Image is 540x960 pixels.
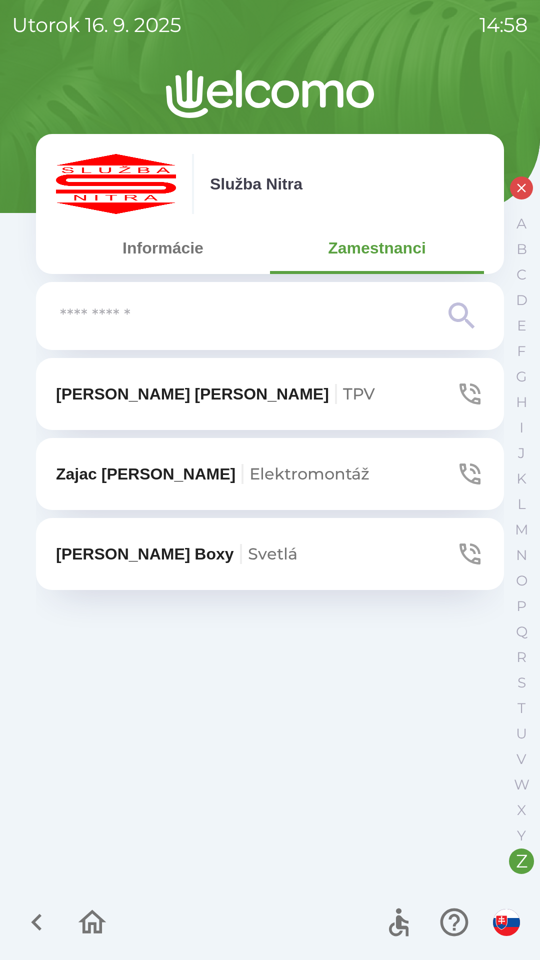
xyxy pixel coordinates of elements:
button: [PERSON_NAME] BoxySvetlá [36,518,504,590]
p: [PERSON_NAME] [PERSON_NAME] [56,382,375,406]
p: utorok 16. 9. 2025 [12,10,181,40]
button: Zajac [PERSON_NAME]Elektromontáž [36,438,504,510]
p: Zajac [PERSON_NAME] [56,462,369,486]
button: [PERSON_NAME] [PERSON_NAME]TPV [36,358,504,430]
img: c55f63fc-e714-4e15-be12-dfeb3df5ea30.png [56,154,176,214]
img: Logo [36,70,504,118]
button: Informácie [56,230,270,266]
p: Služba Nitra [210,172,302,196]
button: Zamestnanci [270,230,484,266]
p: 14:58 [479,10,528,40]
img: sk flag [493,909,520,936]
span: Svetlá [248,544,297,563]
span: TPV [343,384,375,403]
span: Elektromontáž [249,464,369,483]
p: [PERSON_NAME] Boxy [56,542,297,566]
